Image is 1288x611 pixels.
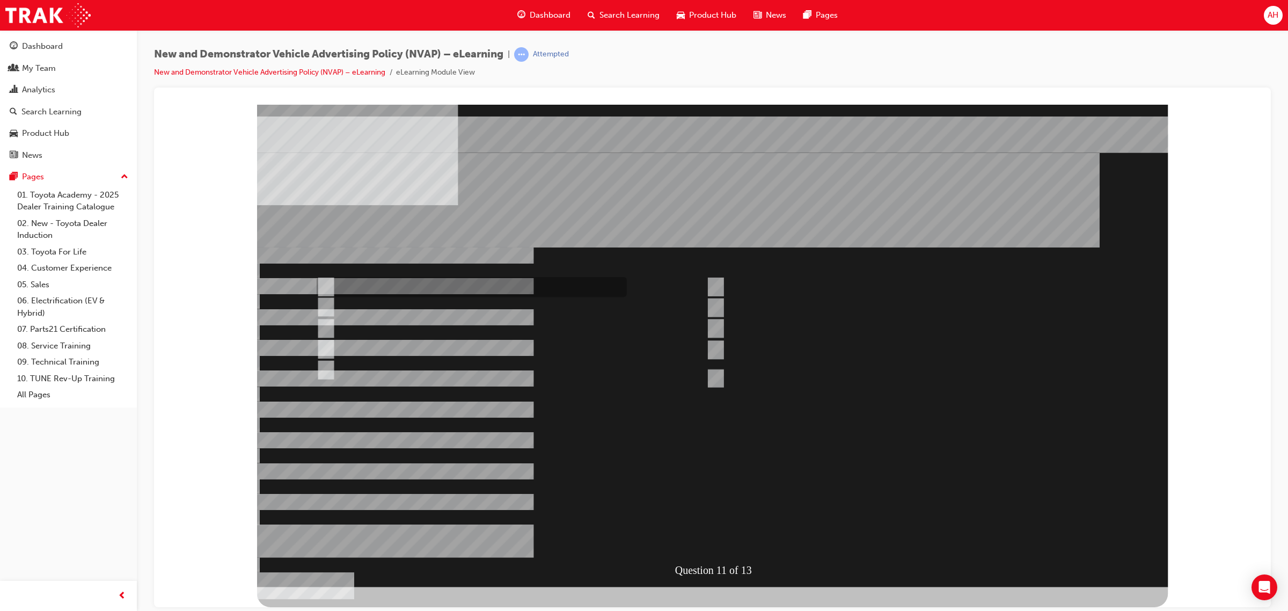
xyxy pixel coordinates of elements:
[13,338,133,354] a: 08. Service Training
[588,9,595,22] span: search-icon
[154,68,385,77] a: New and Demonstrator Vehicle Advertising Policy (NVAP) – eLearning
[154,48,503,61] span: New and Demonstrator Vehicle Advertising Policy (NVAP) – eLearning
[689,9,736,21] span: Product Hub
[4,146,133,165] a: News
[10,107,17,117] span: search-icon
[4,80,133,100] a: Analytics
[94,483,1005,518] div: Multiple Choice Quiz
[677,9,685,22] span: car-icon
[13,215,133,244] a: 02. New - Toyota Dealer Induction
[13,187,133,215] a: 01. Toyota Academy - 2025 Dealer Training Catalogue
[4,59,133,78] a: My Team
[118,590,126,603] span: prev-icon
[599,9,660,21] span: Search Learning
[816,9,838,21] span: Pages
[13,370,133,387] a: 10. TUNE Rev-Up Training
[766,9,786,21] span: News
[121,170,128,184] span: up-icon
[533,49,569,60] div: Attempted
[22,149,42,162] div: News
[13,293,133,321] a: 06. Electrification (EV & Hybrid)
[22,84,55,96] div: Analytics
[10,64,18,74] span: people-icon
[1268,9,1278,21] span: AH
[795,4,846,26] a: pages-iconPages
[509,4,579,26] a: guage-iconDashboard
[753,9,762,22] span: news-icon
[668,4,745,26] a: car-iconProduct Hub
[510,456,609,476] div: Question 11 of 13
[4,34,133,167] button: DashboardMy TeamAnalyticsSearch LearningProduct HubNews
[1252,574,1277,600] div: Open Intercom Messenger
[4,102,133,122] a: Search Learning
[13,244,133,260] a: 03. Toyota For Life
[22,171,44,183] div: Pages
[13,321,133,338] a: 07. Parts21 Certification
[10,42,18,52] span: guage-icon
[745,4,795,26] a: news-iconNews
[517,9,525,22] span: guage-icon
[13,277,133,293] a: 05. Sales
[803,9,811,22] span: pages-icon
[13,354,133,370] a: 09. Technical Training
[22,127,69,140] div: Product Hub
[4,37,133,56] a: Dashboard
[13,387,133,403] a: All Pages
[396,67,475,79] li: eLearning Module View
[4,167,133,187] button: Pages
[5,3,91,27] img: Trak
[530,9,570,21] span: Dashboard
[22,40,63,53] div: Dashboard
[1264,6,1283,25] button: AH
[4,123,133,143] a: Product Hub
[10,129,18,139] span: car-icon
[21,106,82,118] div: Search Learning
[579,4,668,26] a: search-iconSearch Learning
[10,151,18,161] span: news-icon
[13,260,133,277] a: 04. Customer Experience
[10,85,18,95] span: chart-icon
[10,172,18,182] span: pages-icon
[508,48,510,61] span: |
[22,62,56,75] div: My Team
[514,47,529,62] span: learningRecordVerb_ATTEMPT-icon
